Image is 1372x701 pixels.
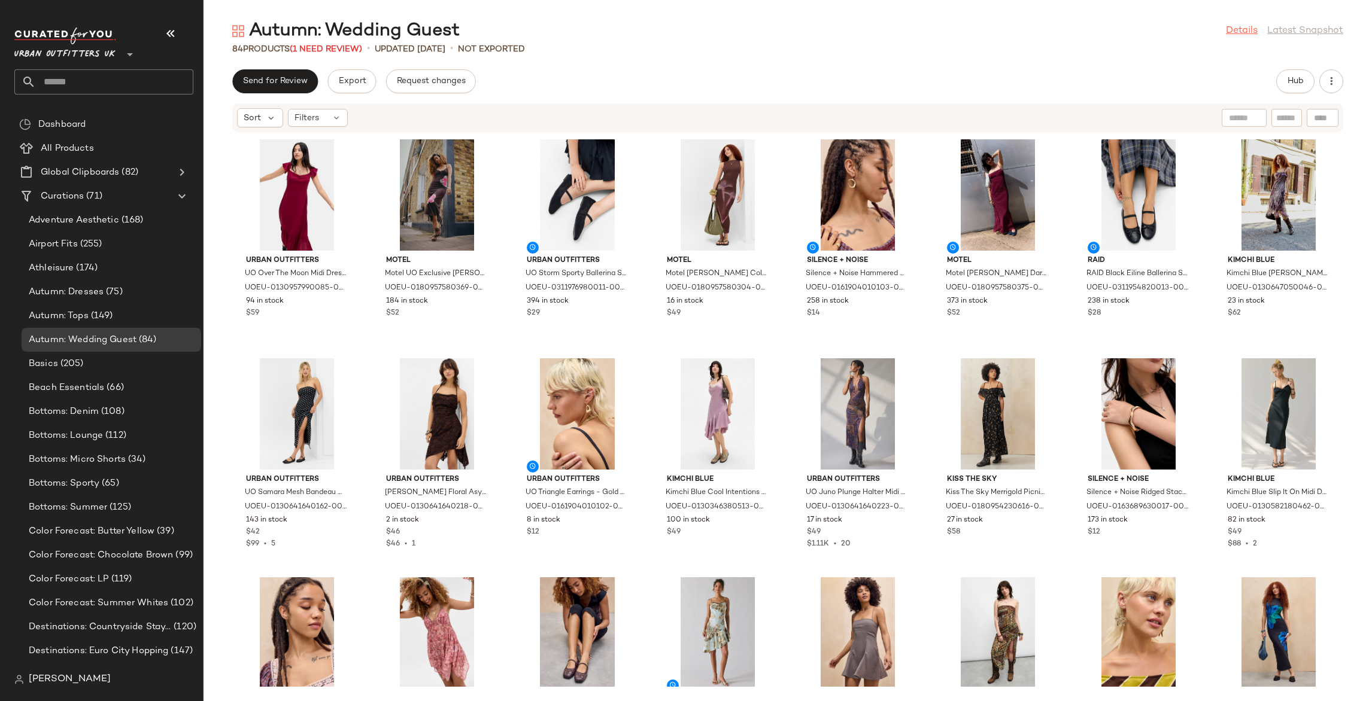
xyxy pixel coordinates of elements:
[295,112,319,124] span: Filters
[666,283,767,294] span: UOEU-0180957580304-000-020
[947,255,1049,266] span: Motel
[232,43,362,56] div: Products
[58,357,84,371] span: (205)
[667,474,769,485] span: Kimchi Blue
[19,118,31,130] img: svg%3e
[236,358,357,470] img: 0130641640162_009_b
[937,577,1058,688] img: 0130641640162_037_a2
[99,405,125,419] span: (108)
[246,474,348,485] span: Urban Outfitters
[119,214,144,227] span: (168)
[245,502,347,513] span: UOEU-0130641640162-000-009
[806,502,907,513] span: UOEU-0130641640223-000-049
[667,296,703,307] span: 16 in stock
[119,166,138,179] span: (82)
[242,77,308,86] span: Send for Review
[1218,139,1339,251] img: 0130647050046_059_a2
[14,41,116,62] span: Urban Outfitters UK
[667,308,681,319] span: $49
[797,577,918,688] img: 0130957990060_020_a2
[104,285,123,299] span: (75)
[797,139,918,251] img: 0161904010103_070_m
[41,166,119,179] span: Global Clipboards
[246,296,284,307] span: 94 in stock
[947,474,1049,485] span: Kiss The Sky
[244,112,261,124] span: Sort
[527,255,629,266] span: Urban Outfitters
[327,69,376,93] button: Export
[458,43,525,56] p: Not Exported
[1088,527,1100,538] span: $12
[1218,358,1339,470] img: 0130582180462_001_a2
[103,429,126,443] span: (112)
[1227,269,1328,279] span: Kimchi Blue [PERSON_NAME] Midi Dress - Purple XL at Urban Outfitters
[246,515,287,526] span: 143 in stock
[1088,255,1189,266] span: RAID
[377,139,497,251] img: 0180957580369_020_a2
[526,502,627,513] span: UOEU-0161904010102-000-070
[1078,139,1199,251] img: 0311954820013_001_m
[1227,283,1328,294] span: UOEU-0130647050046-000-059
[136,333,157,347] span: (84)
[450,42,453,56] span: •
[526,487,627,498] span: UO Triangle Earrings - Gold at Urban Outfitters
[29,525,154,538] span: Color Forecast: Butter Yellow
[375,43,445,56] p: updated [DATE]
[526,269,627,279] span: UO Storm Sporty Ballerina Shoes - Black UK 3 at Urban Outfitters
[527,474,629,485] span: Urban Outfitters
[29,237,78,251] span: Airport Fits
[154,525,174,538] span: (39)
[657,577,778,688] img: 0130346380513_049_a2
[806,487,907,498] span: UO Juno Plunge Halter Midi Dress - Blue 2XS at Urban Outfitters
[29,333,136,347] span: Autumn: Wedding Guest
[14,675,24,684] img: svg%3e
[385,269,487,279] span: Motel UO Exclusive [PERSON_NAME] Dress - [PERSON_NAME] L at Urban Outfitters
[232,45,243,54] span: 84
[1088,474,1189,485] span: Silence + Noise
[29,548,173,562] span: Color Forecast: Chocolate Brown
[104,381,124,395] span: (66)
[29,405,99,419] span: Bottoms: Denim
[947,515,983,526] span: 27 in stock
[412,540,415,548] span: 1
[1227,502,1328,513] span: UOEU-0130582180462-000-001
[29,285,104,299] span: Autumn: Dresses
[386,540,400,548] span: $46
[527,296,569,307] span: 394 in stock
[657,358,778,470] img: 0130346380513_054_a2
[245,283,347,294] span: UOEU-0130957990085-000-060
[947,527,960,538] span: $58
[1086,269,1188,279] span: RAID Black Eiline Ballerina Shoes - Black UK 7 at Urban Outfitters
[386,527,400,538] span: $46
[1228,474,1329,485] span: Kimchi Blue
[806,269,907,279] span: Silence + Noise Hammered Moon Earrings - Gold at Urban Outfitters
[946,487,1048,498] span: Kiss The Sky Merrigold Picnic Dress - Black XS at Urban Outfitters
[807,255,909,266] span: Silence + Noise
[807,474,909,485] span: Urban Outfitters
[29,309,89,323] span: Autumn: Tops
[126,453,146,467] span: (34)
[107,501,131,514] span: (125)
[667,255,769,266] span: Motel
[517,577,638,688] img: 0311976980009_259_m
[377,577,497,688] img: 0130647050037_266_a2
[29,357,58,371] span: Basics
[41,190,84,203] span: Curations
[1276,69,1315,93] button: Hub
[168,644,193,658] span: (147)
[527,515,560,526] span: 8 in stock
[400,540,412,548] span: •
[236,139,357,251] img: 0130957990085_060_a2
[367,42,370,56] span: •
[1086,487,1188,498] span: Silence + Noise Ridged Stacking Bangle - Gold at Urban Outfitters
[1086,502,1188,513] span: UOEU-0163689630017-000-070
[14,28,116,44] img: cfy_white_logo.C9jOOHJF.svg
[1228,527,1242,538] span: $49
[829,540,841,548] span: •
[29,214,119,227] span: Adventure Aesthetic
[1228,296,1265,307] span: 23 in stock
[1287,77,1304,86] span: Hub
[29,453,126,467] span: Bottoms: Micro Shorts
[386,296,428,307] span: 184 in stock
[667,527,681,538] span: $49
